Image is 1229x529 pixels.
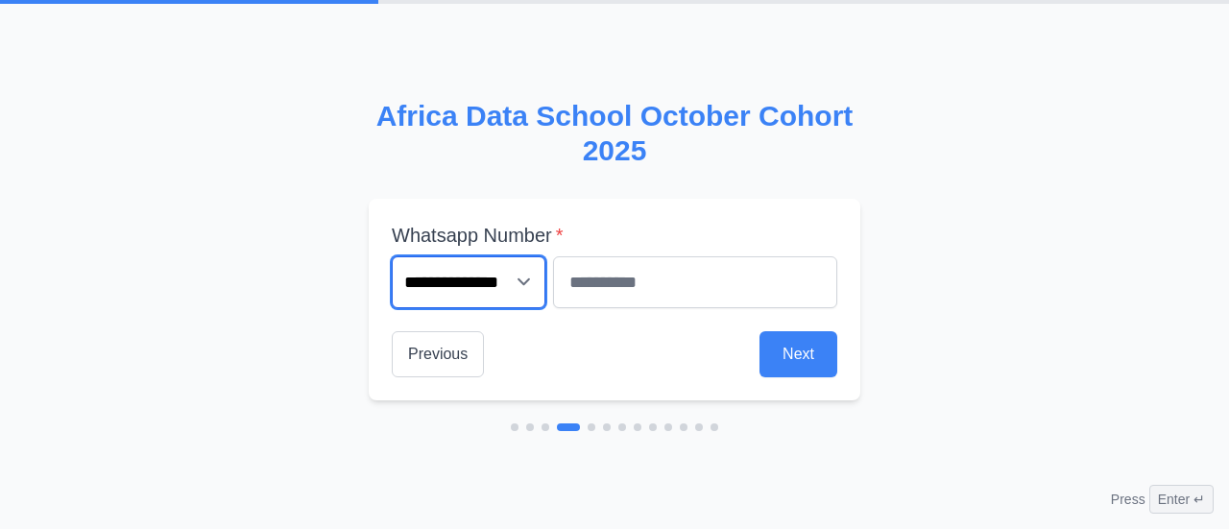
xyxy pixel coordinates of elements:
div: Press [1111,485,1214,514]
button: Next [759,331,837,377]
label: Whatsapp Number [392,222,837,249]
button: Previous [392,331,484,377]
h2: Africa Data School October Cohort 2025 [369,99,860,168]
span: Enter ↵ [1149,485,1214,514]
